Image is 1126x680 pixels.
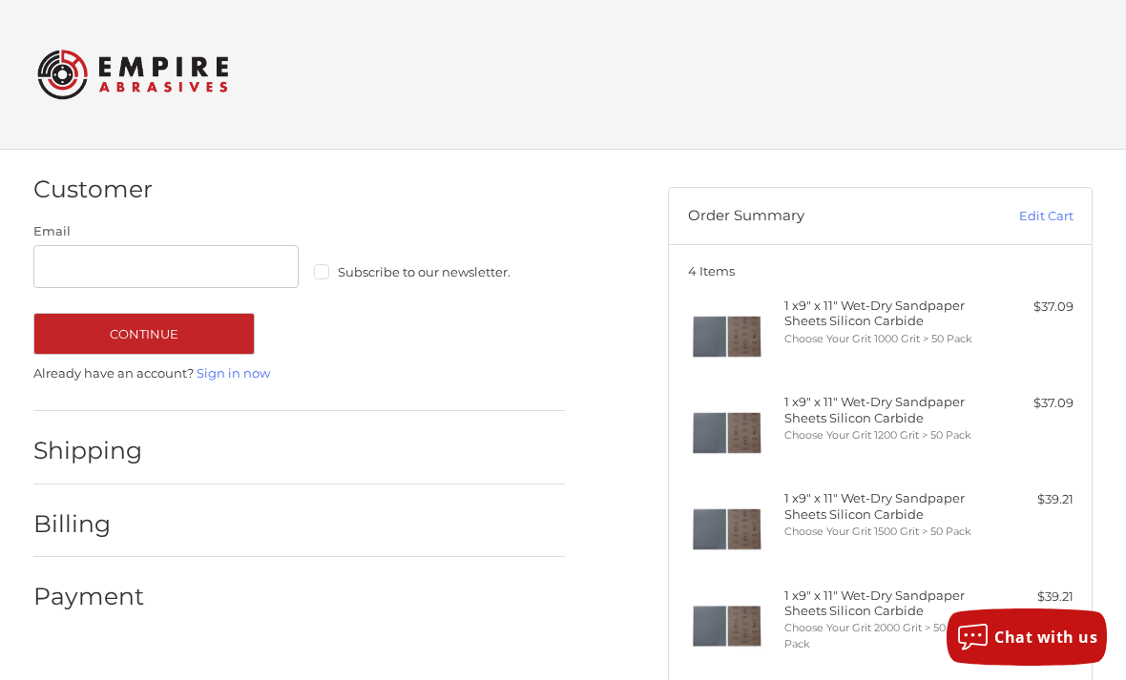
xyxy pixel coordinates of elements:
[33,175,153,204] h2: Customer
[33,222,300,241] label: Email
[33,509,145,539] h2: Billing
[33,364,566,383] p: Already have an account?
[37,37,228,112] img: Empire Abrasives
[977,298,1074,317] div: $37.09
[784,331,972,347] li: Choose Your Grit 1000 Grit > 50 Pack
[977,490,1074,509] div: $39.21
[197,365,270,381] a: Sign in now
[33,313,255,355] button: Continue
[784,587,972,619] h4: 1 x 9" x 11" Wet-Dry Sandpaper Sheets Silicon Carbide
[784,620,972,651] li: Choose Your Grit 2000 Grit > 50 Pack
[994,627,1097,648] span: Chat with us
[977,587,1074,607] div: $39.21
[784,298,972,329] h4: 1 x 9" x 11" Wet-Dry Sandpaper Sheets Silicon Carbide
[784,427,972,443] li: Choose Your Grit 1200 Grit > 50 Pack
[688,263,1074,278] h3: 4 Items
[338,264,511,279] span: Subscribe to our newsletter.
[784,394,972,425] h4: 1 x 9" x 11" Wet-Dry Sandpaper Sheets Silicon Carbide
[33,436,145,465] h2: Shipping
[947,608,1107,666] button: Chat with us
[950,207,1074,226] a: Edit Cart
[977,394,1074,413] div: $37.09
[33,582,145,611] h2: Payment
[688,207,951,226] h3: Order Summary
[784,490,972,522] h4: 1 x 9" x 11" Wet-Dry Sandpaper Sheets Silicon Carbide
[784,524,972,540] li: Choose Your Grit 1500 Grit > 50 Pack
